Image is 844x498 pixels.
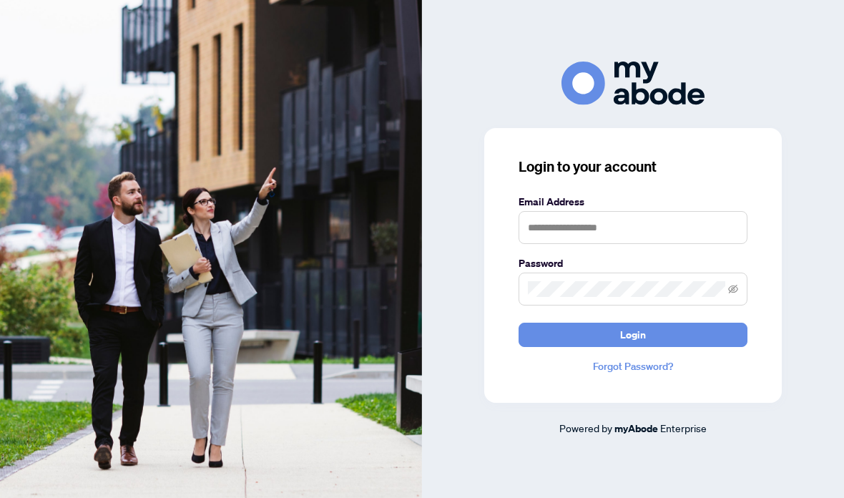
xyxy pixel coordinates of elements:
img: ma-logo [561,62,705,105]
h3: Login to your account [519,157,747,177]
a: myAbode [614,421,658,436]
button: Login [519,323,747,347]
span: Login [620,323,646,346]
a: Forgot Password? [519,358,747,374]
span: eye-invisible [728,284,738,294]
span: Enterprise [660,421,707,434]
label: Email Address [519,194,747,210]
label: Password [519,255,747,271]
span: Powered by [559,421,612,434]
